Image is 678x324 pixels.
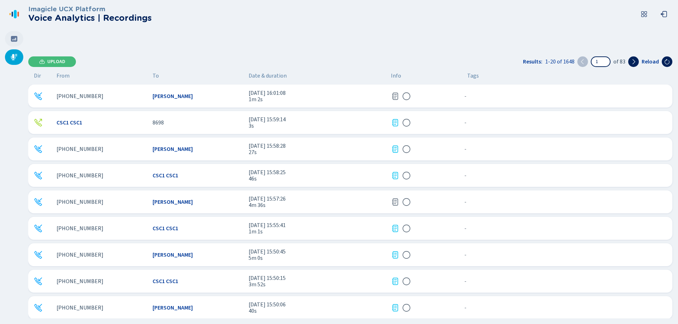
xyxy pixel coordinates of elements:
[402,251,411,259] svg: icon-emoji-silent
[56,225,103,232] span: [PHONE_NUMBER]
[631,59,636,65] svg: chevron-right
[402,118,411,127] div: Sentiment analysis in progress...
[34,277,42,286] div: Incoming call
[5,49,23,65] div: Recordings
[249,308,385,314] span: 40s
[249,249,385,255] span: [DATE] 15:50:45
[34,145,42,153] svg: telephone-inbound
[391,277,399,286] svg: journal-text
[5,31,23,47] div: Dashboard
[11,54,18,61] svg: mic-fill
[391,251,399,259] svg: journal-text
[464,172,466,179] span: No tags assigned
[391,171,399,180] svg: journal-text
[391,277,399,286] div: Transcription available
[391,304,399,312] div: Transcription available
[464,93,466,99] span: No tags assigned
[249,255,385,261] span: 5m 0s
[402,224,411,233] svg: icon-emoji-silent
[34,92,42,100] svg: telephone-inbound
[402,145,411,153] svg: icon-emoji-silent
[153,225,178,232] span: CSC1 CSC1
[249,301,385,308] span: [DATE] 15:50:06
[153,199,193,205] span: [PERSON_NAME]
[249,202,385,208] span: 4m 36s
[464,278,466,285] span: No tags assigned
[28,13,152,23] h2: Voice Analytics | Recordings
[56,252,103,258] span: [PHONE_NUMBER]
[56,199,103,205] span: [PHONE_NUMBER]
[402,92,411,100] div: Sentiment analysis in progress...
[391,145,399,153] svg: journal-text
[391,198,399,206] div: Transcription in progress...
[249,275,385,281] span: [DATE] 15:50:15
[545,59,575,65] span: 1-20 of 1648
[34,304,42,312] div: Incoming call
[464,146,466,152] span: No tags assigned
[642,59,659,65] span: Reload
[391,92,399,100] svg: journal-text
[402,304,411,312] svg: icon-emoji-silent
[153,93,193,99] span: [PERSON_NAME]
[249,73,385,79] span: Date & duration
[664,59,670,65] svg: arrow-clockwise
[662,56,672,67] button: Reload the current page
[56,305,103,311] span: [PHONE_NUMBER]
[628,56,639,67] button: Next page
[613,59,625,65] span: of 83
[249,281,385,288] span: 3m 52s
[153,172,178,179] span: CSC1 CSC1
[249,149,385,155] span: 27s
[391,145,399,153] div: Transcription available
[402,304,411,312] div: Sentiment analysis in progress...
[153,73,159,79] span: To
[47,59,65,65] span: Upload
[34,304,42,312] svg: telephone-inbound
[34,118,42,127] div: Outgoing call
[34,145,42,153] div: Incoming call
[402,118,411,127] svg: icon-emoji-silent
[56,120,82,126] span: CSC1 CSC1
[391,251,399,259] div: Transcription available
[391,304,399,312] svg: journal-text
[56,93,103,99] span: [PHONE_NUMBER]
[249,176,385,182] span: 46s
[402,251,411,259] div: Sentiment analysis in progress...
[28,5,152,13] h3: Imagicle UCX Platform
[402,145,411,153] div: Sentiment analysis in progress...
[391,224,399,233] div: Transcription available
[34,92,42,100] div: Incoming call
[34,251,42,259] div: Incoming call
[464,305,466,311] span: No tags assigned
[577,56,588,67] button: Previous page
[11,35,18,42] svg: dashboard-filled
[56,278,103,285] span: [PHONE_NUMBER]
[464,225,466,232] span: No tags assigned
[660,11,667,18] svg: box-arrow-left
[249,222,385,228] span: [DATE] 15:55:41
[153,278,178,285] span: CSC1 CSC1
[153,252,193,258] span: [PERSON_NAME]
[402,224,411,233] div: Sentiment analysis in progress...
[391,92,399,100] div: Transcription in progress...
[56,73,70,79] span: From
[391,224,399,233] svg: journal-text
[249,228,385,235] span: 1m 1s
[34,171,42,180] div: Incoming call
[28,56,76,67] button: Upload
[34,277,42,286] svg: telephone-inbound
[249,90,385,96] span: [DATE] 16:01:08
[249,169,385,176] span: [DATE] 15:58:25
[56,172,103,179] span: [PHONE_NUMBER]
[402,92,411,100] svg: icon-emoji-silent
[249,96,385,103] span: 1m 2s
[34,224,42,233] svg: telephone-inbound
[34,198,42,206] div: Incoming call
[249,123,385,129] span: 3s
[391,73,401,79] span: Info
[391,198,399,206] svg: journal-text
[153,146,193,152] span: [PERSON_NAME]
[467,73,479,79] span: Tags
[153,120,164,126] span: 8698
[249,116,385,123] span: [DATE] 15:59:14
